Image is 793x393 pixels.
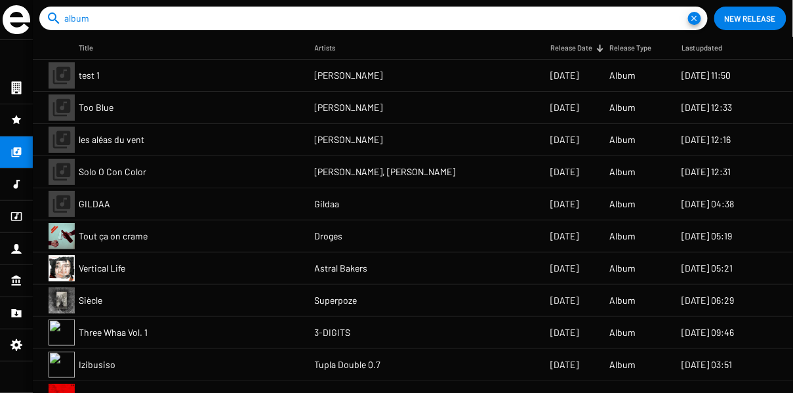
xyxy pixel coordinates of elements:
[79,165,146,178] span: Solo O Con Color
[550,262,579,275] span: [DATE]
[550,41,592,54] div: Release Date
[681,262,733,275] span: [DATE] 05:21
[681,197,735,211] span: [DATE] 04:38
[315,197,340,211] span: Gildaa
[79,230,148,243] span: Tout ça on crame
[688,12,701,25] button: Clear
[681,230,733,243] span: [DATE] 05:19
[550,197,579,211] span: [DATE]
[688,12,701,25] mat-icon: close
[609,230,636,243] span: Album
[49,255,75,281] img: 20250519_ab_vl_cover.jpg
[315,133,383,146] span: [PERSON_NAME]
[79,326,148,339] span: Three Whaa Vol. 1
[550,294,579,307] span: [DATE]
[315,358,381,371] span: Tupla Double 0.7
[315,69,383,82] span: [PERSON_NAME]
[46,10,62,26] mat-icon: search
[315,41,348,54] div: Artists
[315,262,368,275] span: Astral Bakers
[681,69,731,82] span: [DATE] 11:50
[609,41,663,54] div: Release Type
[550,358,579,371] span: [DATE]
[79,197,110,211] span: GILDAA
[315,41,336,54] div: Artists
[49,287,75,314] img: sps-coverdigi-v01-5.jpg
[681,358,733,371] span: [DATE] 03:51
[681,294,735,307] span: [DATE] 06:29
[714,7,786,30] button: New Release
[681,101,733,114] span: [DATE] 12:33
[79,41,93,54] div: Title
[550,133,579,146] span: [DATE]
[681,133,731,146] span: [DATE] 12:16
[609,294,636,307] span: Album
[315,165,456,178] span: [PERSON_NAME], [PERSON_NAME]
[609,101,636,114] span: Album
[681,41,723,54] div: Last updated
[315,101,383,114] span: [PERSON_NAME]
[681,326,735,339] span: [DATE] 09:46
[609,69,636,82] span: Album
[79,358,115,371] span: Izibusiso
[609,41,651,54] div: Release Type
[550,230,579,243] span: [DATE]
[550,69,579,82] span: [DATE]
[609,326,636,339] span: Album
[725,7,776,30] span: New Release
[49,223,75,249] img: tout-ca-on-crame.png
[609,358,636,371] span: Album
[609,165,636,178] span: Album
[550,41,604,54] div: Release Date
[64,7,688,30] input: Search Releases...
[3,5,30,34] img: grand-sigle.svg
[609,262,636,275] span: Album
[550,165,579,178] span: [DATE]
[315,294,357,307] span: Superpoze
[550,326,579,339] span: [DATE]
[550,101,579,114] span: [DATE]
[315,326,351,339] span: 3-DIGITS
[79,101,113,114] span: Too Blue
[609,197,636,211] span: Album
[79,41,105,54] div: Title
[79,133,144,146] span: les aléas du vent
[79,294,102,307] span: Siècle
[79,262,125,275] span: Vertical Life
[315,230,343,243] span: Droges
[681,165,731,178] span: [DATE] 12:31
[681,41,735,54] div: Last updated
[79,69,100,82] span: test 1
[609,133,636,146] span: Album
